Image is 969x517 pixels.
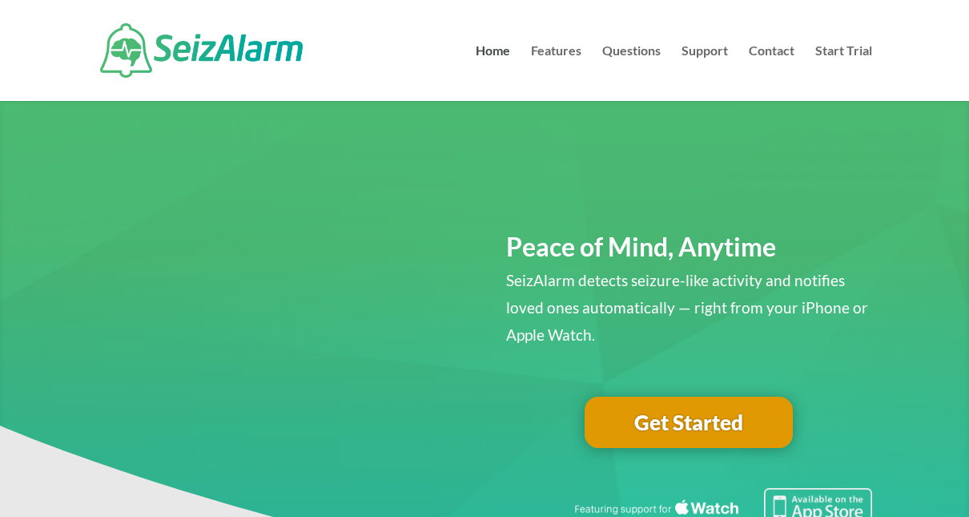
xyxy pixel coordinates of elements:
[682,45,728,101] a: Support
[585,397,793,448] a: Get Started
[100,23,303,78] img: SeizAlarm
[602,45,661,101] a: Questions
[506,271,868,344] span: SeizAlarm detects seizure-like activity and notifies loved ones automatically — right from your i...
[476,45,510,101] a: Home
[815,45,872,101] a: Start Trial
[531,45,581,101] a: Features
[506,231,776,262] span: Peace of Mind, Anytime
[749,45,794,101] a: Contact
